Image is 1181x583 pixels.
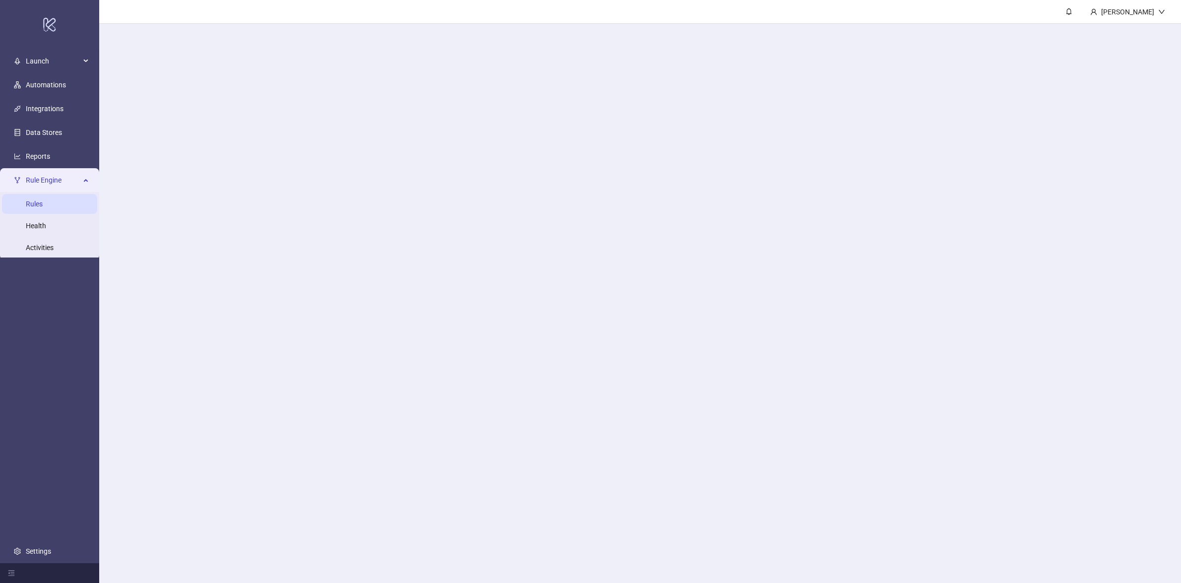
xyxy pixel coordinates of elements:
[14,177,21,184] span: fork
[26,170,80,190] span: Rule Engine
[26,547,51,555] a: Settings
[1065,8,1072,15] span: bell
[8,570,15,577] span: menu-fold
[26,51,80,71] span: Launch
[26,222,46,230] a: Health
[14,58,21,65] span: rocket
[1158,8,1165,15] span: down
[26,152,50,160] a: Reports
[1097,6,1158,17] div: [PERSON_NAME]
[1090,8,1097,15] span: user
[26,105,63,113] a: Integrations
[26,244,54,252] a: Activities
[26,129,62,136] a: Data Stores
[26,200,43,208] a: Rules
[26,81,66,89] a: Automations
